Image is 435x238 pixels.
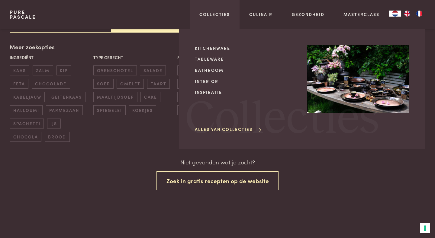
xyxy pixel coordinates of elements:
img: Collecties [307,45,409,113]
aside: Language selected: Nederlands [389,11,425,17]
span: Collecties [185,96,379,142]
span: cake [140,92,160,102]
a: EN [401,11,413,17]
span: omelet [117,79,144,89]
a: Inspiratie [195,89,297,95]
a: NL [389,11,401,17]
p: Ingrediënt [10,54,90,61]
ul: Language list [401,11,425,17]
span: meeneemlunch [177,79,225,89]
a: Interior [195,78,297,84]
span: voorgerecht [177,92,222,102]
a: Masterclass [343,11,379,17]
button: Uw voorkeuren voor toestemming voor trackingtechnologieën [420,223,430,233]
span: diner [177,65,199,75]
p: Niet gevonden wat je zocht? [180,158,255,167]
button: Zoek in gratis recepten op de website [156,171,279,190]
span: taart [147,79,170,89]
span: chocola [10,132,41,142]
span: soep [93,79,113,89]
span: spaghetti [10,119,44,129]
span: parmezaan [46,105,83,115]
span: salade [140,65,166,75]
span: brood [45,132,70,142]
span: halloumi [10,105,43,115]
span: feta [10,79,28,89]
span: chocolade [32,79,70,89]
div: Language [389,11,401,17]
a: Tableware [195,56,297,62]
p: Maaltijd [177,54,258,61]
a: PurePascale [10,10,36,19]
a: Kitchenware [195,45,297,51]
a: Bathroom [195,67,297,73]
span: kip [56,65,71,75]
span: spiegelei [93,105,125,115]
a: FR [413,11,425,17]
p: Type gerecht [93,54,174,61]
span: ijs [47,119,61,129]
span: ovenschotel [93,65,137,75]
a: Collecties [199,11,230,17]
span: zalm [33,65,53,75]
a: Culinair [249,11,272,17]
span: kaas [10,65,29,75]
span: koekjes [129,105,156,115]
a: Alles van Collecties [195,126,262,132]
span: geitenkaas [48,92,85,102]
span: kabeljauw [10,92,45,102]
a: Gezondheid [292,11,324,17]
span: dessert [177,105,206,115]
span: maaltijdsoep [93,92,137,102]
